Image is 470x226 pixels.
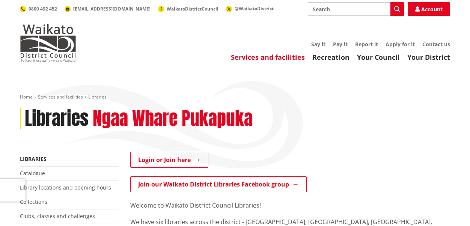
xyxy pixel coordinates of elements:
a: Pay it [333,41,348,48]
span: WaikatoDistrictCouncil [167,6,218,12]
span: 0800 492 452 [29,6,57,12]
a: [EMAIL_ADDRESS][DOMAIN_NAME] [65,6,151,12]
img: Waikato District Council - Te Kaunihera aa Takiwaa o Waikato [20,24,76,62]
a: Join our Waikato District Libraries Facebook group [130,176,307,192]
a: Contact us [422,41,450,48]
a: Catalogue [20,170,45,177]
span: [EMAIL_ADDRESS][DOMAIN_NAME] [73,6,151,12]
a: Services and facilities [38,94,83,100]
a: Clubs, classes and challenges [20,212,95,220]
a: Services and facilities [231,53,305,62]
nav: breadcrumb [20,94,450,100]
a: @WaikatoDistrict [226,5,274,12]
a: Recreation [312,53,349,62]
a: Home [20,94,33,100]
h2: Ngaa Whare Pukapuka [93,108,253,130]
a: Report it [355,41,378,48]
a: Account [408,2,450,16]
a: Your Council [357,53,400,62]
a: Libraries [20,155,47,162]
a: Collections [20,198,47,205]
a: Login or Join here [130,152,208,168]
a: 0800 492 452 [20,6,57,12]
a: Your District [407,53,450,62]
p: Welcome to Waikato District Council Libraries! [130,201,450,210]
input: Search input [308,2,404,16]
a: Say it [311,41,325,48]
span: Libraries [88,94,107,100]
a: WaikatoDistrictCouncil [158,6,218,12]
a: Library locations and opening hours [20,184,111,191]
h1: Libraries [25,108,89,130]
span: @WaikatoDistrict [235,5,274,12]
a: Apply for it [386,41,415,48]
